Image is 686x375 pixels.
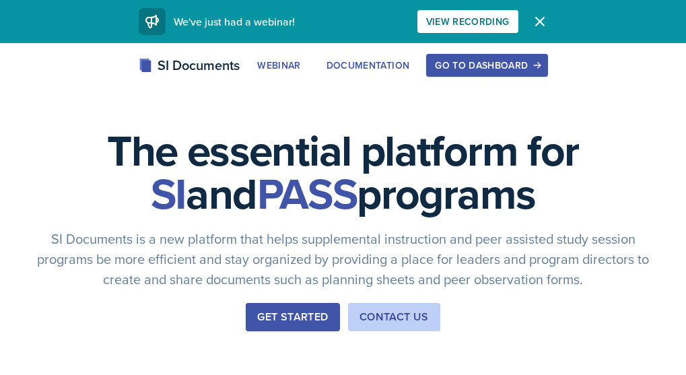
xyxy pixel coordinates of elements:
div: Documentation [327,60,410,71]
span: We've just had a webinar! [174,14,295,29]
button: Documentation [318,54,419,77]
button: Go to Dashboard [426,54,547,77]
button: Get Started [246,303,339,331]
div: Webinar [257,60,300,71]
button: View Recording [417,10,518,33]
button: Webinar [248,54,309,77]
div: Contact Us [359,309,429,325]
div: Get Started [257,309,328,325]
div: SI Documents [139,55,240,75]
button: Contact Us [348,303,440,331]
div: Go to Dashboard [435,60,539,71]
div: View Recording [426,16,510,27]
